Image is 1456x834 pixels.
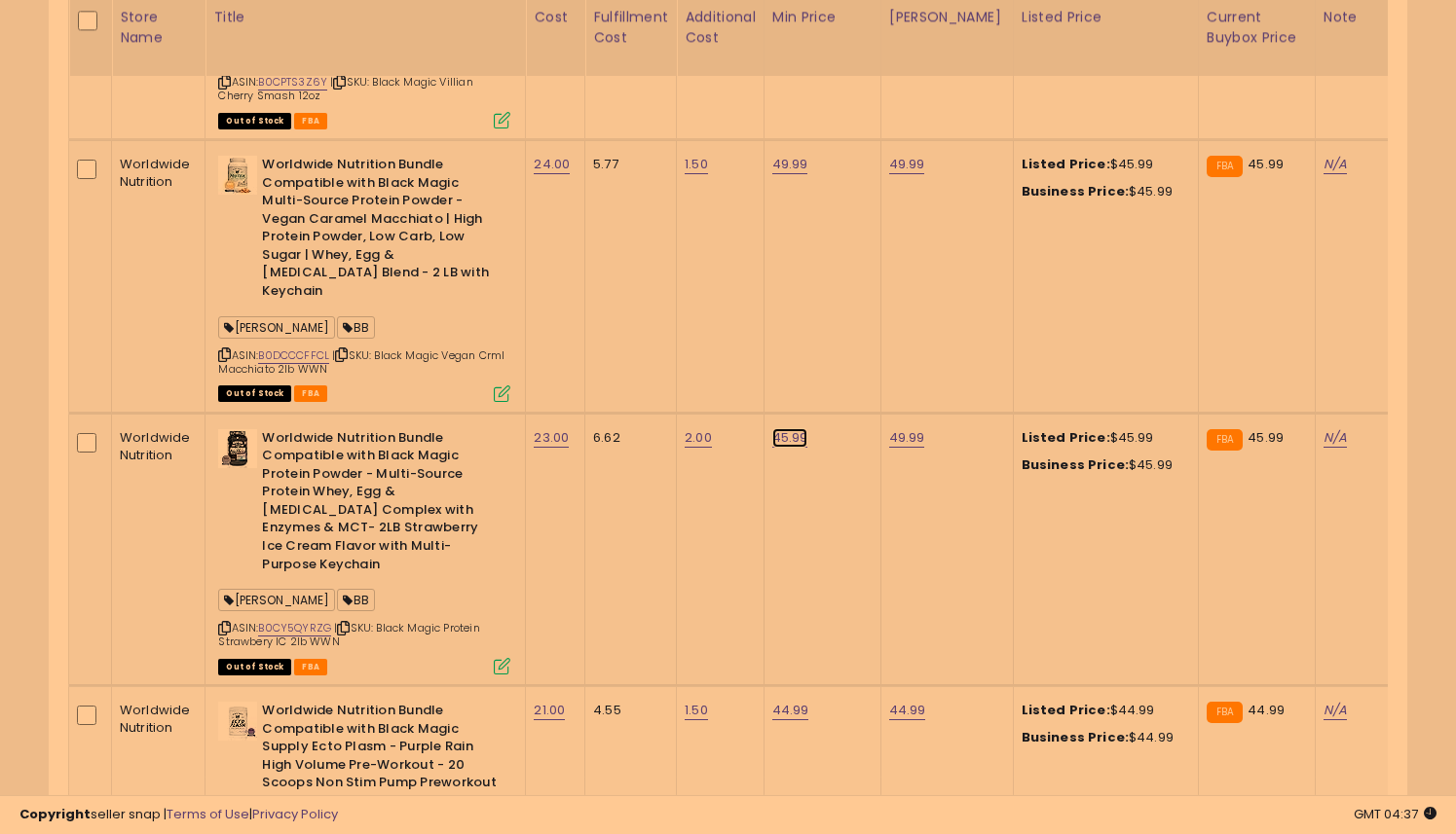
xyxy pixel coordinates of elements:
img: 41CJaiyyrbL._SL40_.jpg [218,702,257,741]
span: [PERSON_NAME] [218,316,335,339]
a: 44.99 [772,701,809,720]
div: $44.99 [1022,702,1183,719]
a: N/A [1324,155,1347,174]
a: N/A [1324,701,1347,720]
div: Worldwide Nutrition [120,156,190,191]
div: Fulfillment Cost [593,7,668,48]
a: 2.00 [685,428,712,448]
b: Worldwide Nutrition Bundle Compatible with Black Magic Multi-Source Protein Powder - Vegan Carame... [262,156,499,306]
a: 24.00 [534,155,570,174]
div: ASIN: [218,429,510,673]
div: $45.99 [1022,156,1183,173]
small: FBA [1207,702,1243,723]
div: $45.99 [1022,183,1183,200]
a: N/A [1324,428,1347,448]
b: Listed Price: [1022,155,1110,173]
div: Cost [534,7,577,27]
a: Terms of Use [167,805,249,823]
span: FBA [294,385,327,402]
a: B0CY5QYRZG [258,620,331,636]
a: 1.50 [685,155,708,174]
div: Additional Cost [685,7,756,48]
a: Privacy Policy [252,805,338,823]
b: Business Price: [1022,182,1129,200]
a: 23.00 [534,428,569,448]
div: $44.99 [1022,729,1183,746]
a: 49.99 [772,155,808,174]
span: All listings that are currently out of stock and unavailable for purchase on Amazon [218,113,291,129]
a: 45.99 [772,428,808,448]
span: 2025-08-13 04:37 GMT [1354,805,1437,823]
span: | SKU: Black Magic Vegan Crml Macchiato 2lb WWN [218,347,504,377]
img: 41XFGyOjecL._SL40_.jpg [218,156,257,195]
div: 6.62 [593,429,661,447]
span: All listings that are currently out of stock and unavailable for purchase on Amazon [218,659,291,675]
span: 44.99 [1248,701,1285,719]
div: Min Price [772,7,873,27]
b: Worldwide Nutrition Bundle Compatible with Black Magic Protein Powder - Multi-Source Protein Whey... [262,429,499,579]
div: $45.99 [1022,429,1183,447]
div: seller snap | | [19,806,338,824]
div: Note [1324,7,1385,27]
div: ASIN: [218,156,510,400]
small: FBA [1207,156,1243,177]
b: Worldwide Nutrition Bundle Compatible with Black Magic Supply Ecto Plasm - Purple Rain High Volum... [262,702,499,833]
strong: Copyright [19,805,91,823]
img: 41IBPY2yvhL._SL40_.jpg [218,429,257,468]
b: Listed Price: [1022,428,1110,447]
span: FBA [294,659,327,675]
a: 1.50 [685,701,708,720]
div: Listed Price [1022,7,1190,27]
div: Title [213,7,517,27]
b: Business Price: [1022,455,1129,474]
span: | SKU: Black Magic Protein Strawbery IC 2lb WWN [218,620,479,649]
div: Current Buybox Price [1207,7,1307,48]
span: BB [337,316,374,339]
span: 45.99 [1248,155,1284,173]
span: [PERSON_NAME] [218,589,335,611]
a: 49.99 [889,428,925,448]
span: All listings that are currently out of stock and unavailable for purchase on Amazon [218,385,291,402]
small: FBA [1207,429,1243,451]
a: 49.99 [889,155,925,174]
b: Listed Price: [1022,701,1110,719]
div: [PERSON_NAME] [889,7,1005,27]
div: 5.77 [593,156,661,173]
a: B0CPTS3Z6Y [258,74,327,91]
span: | SKU: Black Magic Villian Cherry Smash 12oz [218,74,472,103]
a: B0DCCCFFCL [258,347,329,364]
a: 44.99 [889,701,926,720]
div: 4.55 [593,702,661,719]
a: 21.00 [534,701,565,720]
div: Worldwide Nutrition [120,702,190,737]
span: FBA [294,113,327,129]
span: 45.99 [1248,428,1284,447]
div: $45.99 [1022,456,1183,474]
div: Store Name [120,7,197,48]
span: BB [337,589,374,611]
b: Business Price: [1022,728,1129,746]
div: Worldwide Nutrition [120,429,190,464]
